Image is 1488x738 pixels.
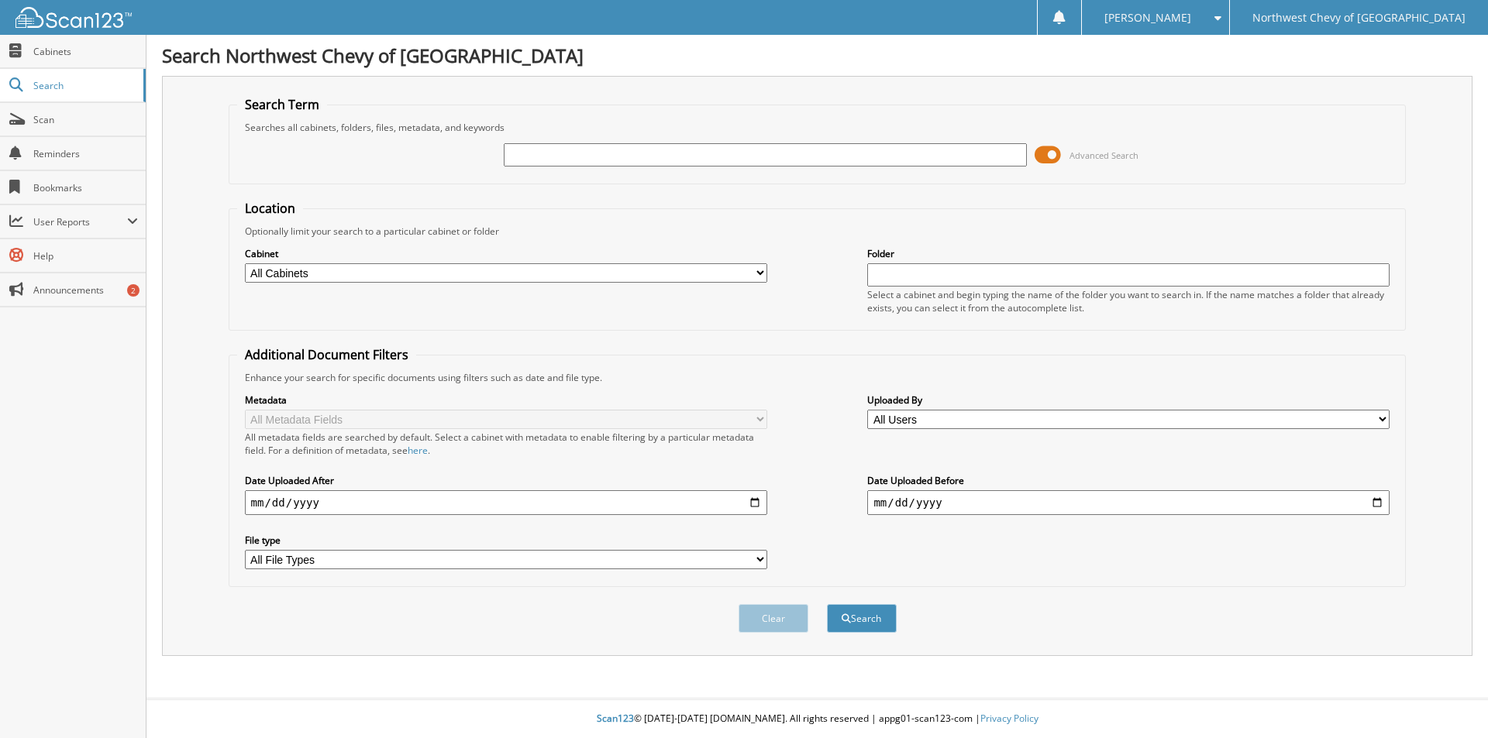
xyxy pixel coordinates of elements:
[1252,13,1466,22] span: Northwest Chevy of [GEOGRAPHIC_DATA]
[597,712,634,725] span: Scan123
[33,113,138,126] span: Scan
[237,346,416,363] legend: Additional Document Filters
[237,225,1398,238] div: Optionally limit your search to a particular cabinet or folder
[15,7,132,28] img: scan123-logo-white.svg
[245,247,767,260] label: Cabinet
[33,249,138,263] span: Help
[867,393,1390,407] label: Uploaded By
[146,700,1488,738] div: © [DATE]-[DATE] [DOMAIN_NAME]. All rights reserved | appg01-scan123-com |
[867,247,1390,260] label: Folder
[127,284,139,297] div: 2
[33,147,138,160] span: Reminders
[245,393,767,407] label: Metadata
[867,474,1390,487] label: Date Uploaded Before
[980,712,1038,725] a: Privacy Policy
[245,534,767,547] label: File type
[408,444,428,457] a: here
[237,371,1398,384] div: Enhance your search for specific documents using filters such as date and file type.
[245,474,767,487] label: Date Uploaded After
[237,200,303,217] legend: Location
[162,43,1472,68] h1: Search Northwest Chevy of [GEOGRAPHIC_DATA]
[33,215,127,228] span: User Reports
[867,288,1390,314] div: Select a cabinet and begin typing the name of the folder you want to search in. If the name match...
[739,604,808,633] button: Clear
[33,45,138,58] span: Cabinets
[237,96,327,113] legend: Search Term
[1104,13,1191,22] span: [PERSON_NAME]
[245,490,767,515] input: start
[33,181,138,194] span: Bookmarks
[33,79,136,92] span: Search
[827,604,897,633] button: Search
[867,490,1390,515] input: end
[33,283,138,297] span: Announcements
[1069,149,1138,161] span: Advanced Search
[245,431,767,457] div: All metadata fields are searched by default. Select a cabinet with metadata to enable filtering b...
[237,121,1398,134] div: Searches all cabinets, folders, files, metadata, and keywords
